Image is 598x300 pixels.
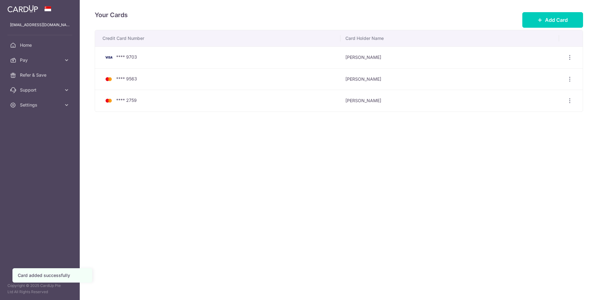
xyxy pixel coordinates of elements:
[7,5,38,12] img: CardUp
[95,30,340,46] th: Credit Card Number
[20,42,61,48] span: Home
[20,57,61,63] span: Pay
[545,16,568,24] span: Add Card
[340,30,559,46] th: Card Holder Name
[10,22,70,28] p: [EMAIL_ADDRESS][DOMAIN_NAME]
[20,87,61,93] span: Support
[18,272,87,279] div: Card added successfully
[340,68,559,90] td: [PERSON_NAME]
[20,102,61,108] span: Settings
[102,97,115,104] img: Bank Card
[522,12,583,28] button: Add Card
[340,90,559,112] td: [PERSON_NAME]
[340,46,559,68] td: [PERSON_NAME]
[102,54,115,61] img: Bank Card
[95,10,128,20] h4: Your Cards
[20,72,61,78] span: Refer & Save
[102,75,115,83] img: Bank Card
